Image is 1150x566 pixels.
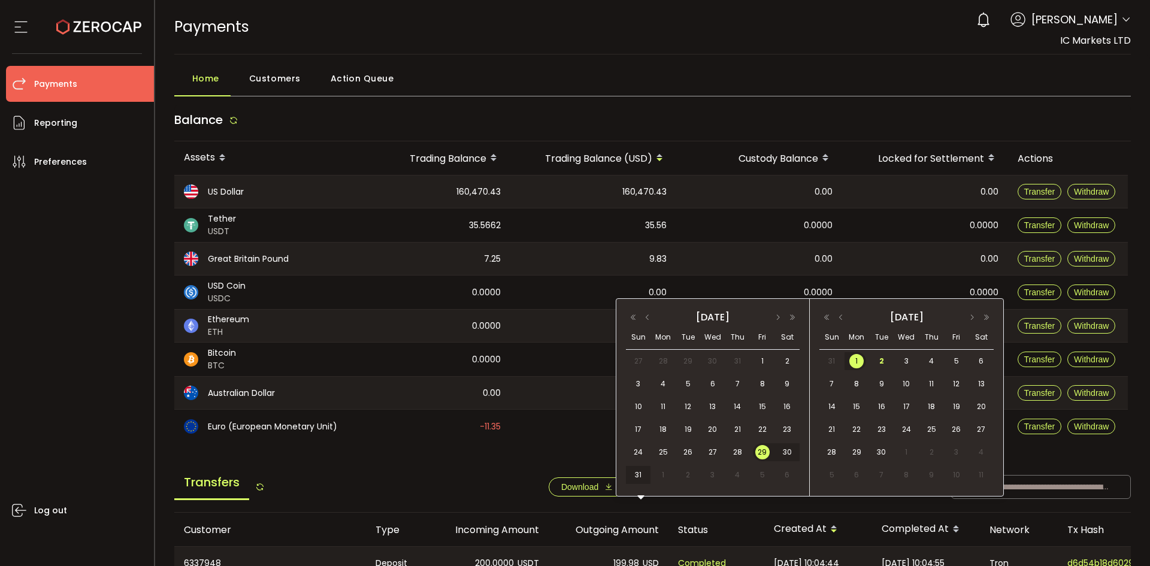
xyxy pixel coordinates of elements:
[869,325,894,350] th: Tue
[480,420,501,434] span: -11.35
[208,280,246,292] span: USD Coin
[924,399,939,414] span: 18
[184,386,198,400] img: aud_portfolio.svg
[974,468,988,482] span: 11
[34,153,87,171] span: Preferences
[1074,355,1109,364] span: Withdraw
[681,422,695,437] span: 19
[631,399,646,414] span: 10
[949,468,964,482] span: 10
[725,325,750,350] th: Thu
[1010,437,1150,566] iframe: Chat Widget
[1024,388,1055,398] span: Transfer
[331,66,394,90] span: Action Queue
[949,445,964,459] span: 3
[549,477,625,497] button: Download
[656,422,670,437] span: 18
[174,148,360,168] div: Assets
[1018,284,1062,300] button: Transfer
[706,377,720,391] span: 6
[730,445,745,459] span: 28
[730,422,745,437] span: 21
[184,319,198,333] img: eth_portfolio.svg
[1074,187,1109,196] span: Withdraw
[755,399,770,414] span: 15
[184,252,198,266] img: gbp_portfolio.svg
[1024,220,1055,230] span: Transfer
[174,16,249,37] span: Payments
[1074,287,1109,297] span: Withdraw
[804,219,833,232] span: 0.0000
[208,387,275,399] span: Australian Dollar
[650,325,675,350] th: Mon
[1067,385,1115,401] button: Withdraw
[730,377,745,391] span: 7
[1067,217,1115,233] button: Withdraw
[780,445,794,459] span: 30
[1074,422,1109,431] span: Withdraw
[631,445,646,459] span: 24
[780,468,794,482] span: 6
[899,468,913,482] span: 8
[849,308,964,326] div: [DATE]
[924,422,939,437] span: 25
[483,386,501,400] span: 0.00
[208,347,236,359] span: Bitcoin
[645,219,667,232] span: 35.56
[849,468,864,482] span: 6
[974,377,988,391] span: 13
[1067,419,1115,434] button: Withdraw
[764,519,872,540] div: Created At
[1067,284,1115,300] button: Withdraw
[899,354,913,368] span: 3
[1018,419,1062,434] button: Transfer
[174,111,223,128] span: Balance
[924,468,939,482] span: 9
[894,325,919,350] th: Wed
[815,185,833,199] span: 0.00
[1074,254,1109,264] span: Withdraw
[676,325,700,350] th: Tue
[949,399,964,414] span: 19
[780,354,794,368] span: 2
[34,502,67,519] span: Log out
[456,185,501,199] span: 160,470.43
[1067,352,1115,367] button: Withdraw
[1024,187,1055,196] span: Transfer
[1024,254,1055,264] span: Transfer
[174,523,366,537] div: Customer
[815,252,833,266] span: 0.00
[681,354,695,368] span: 29
[804,286,833,299] span: 0.0000
[974,354,988,368] span: 6
[849,377,864,391] span: 8
[874,399,889,414] span: 16
[842,148,1008,168] div: Locked for Settlement
[1008,152,1128,165] div: Actions
[681,468,695,482] span: 2
[681,377,695,391] span: 5
[184,184,198,199] img: usd_portfolio.svg
[184,419,198,434] img: eur_portfolio.svg
[874,354,889,368] span: 2
[849,399,864,414] span: 15
[849,445,864,459] span: 29
[472,319,501,333] span: 0.0000
[730,399,745,414] span: 14
[1074,388,1109,398] span: Withdraw
[429,523,549,537] div: Incoming Amount
[755,468,770,482] span: 5
[899,422,913,437] span: 24
[561,482,598,492] span: Download
[775,325,800,350] th: Sat
[192,66,219,90] span: Home
[849,354,864,368] span: 1
[780,377,794,391] span: 9
[510,148,676,168] div: Trading Balance (USD)
[1060,34,1131,47] span: IC Markets LTD
[631,468,646,482] span: 31
[755,377,770,391] span: 8
[874,377,889,391] span: 9
[899,445,913,459] span: 1
[706,445,720,459] span: 27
